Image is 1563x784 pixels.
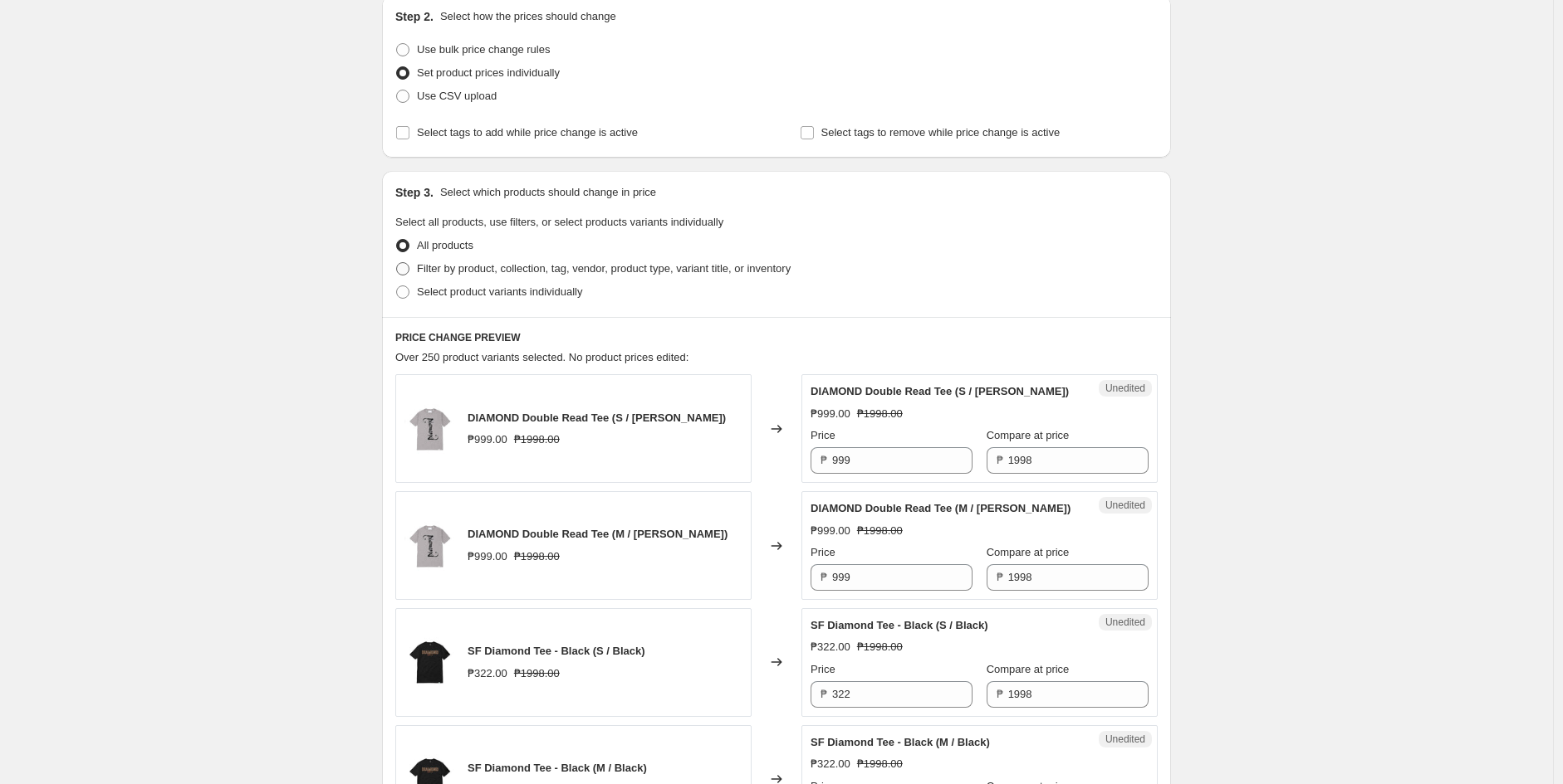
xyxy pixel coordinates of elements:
[468,411,726,424] span: DIAMOND Double Read Tee (S / [PERSON_NAME])
[395,351,688,363] span: Over 250 product variants selected. No product prices edited:
[395,216,723,228] span: Select all products, use filters, or select products variants individually
[514,548,560,565] strike: ₱1998.00
[811,619,988,631] span: SF Diamond Tee - Black (S / Black)
[811,429,835,441] span: Price
[857,639,903,655] strike: ₱1998.00
[811,736,990,748] span: SF Diamond Tee - Black (M / Black)
[417,262,791,275] span: Filter by product, collection, tag, vendor, product type, variant title, or inventory
[404,637,454,687] img: diamondss-201562_80x.jpg
[417,239,473,251] span: All products
[811,406,850,422] div: ₱999.00
[997,688,1003,700] span: ₱
[417,43,550,56] span: Use bulk price change rules
[811,639,850,655] div: ₱322.00
[821,571,827,583] span: ₱
[468,431,507,448] div: ₱999.00
[987,429,1070,441] span: Compare at price
[468,665,507,682] div: ₱322.00
[857,523,903,539] strike: ₱1998.00
[811,385,1069,397] span: DIAMOND Double Read Tee (S / [PERSON_NAME])
[1105,499,1145,512] span: Unedited
[404,404,454,454] img: d1-195402_80x.jpg
[987,663,1070,675] span: Compare at price
[997,454,1003,466] span: ₱
[468,762,647,774] span: SF Diamond Tee - Black (M / Black)
[395,331,1158,344] h6: PRICE CHANGE PREVIEW
[811,523,850,539] div: ₱999.00
[811,756,850,772] div: ₱322.00
[811,546,835,558] span: Price
[821,126,1061,139] span: Select tags to remove while price change is active
[811,502,1071,514] span: DIAMOND Double Read Tee (M / [PERSON_NAME])
[395,8,434,25] h2: Step 2.
[1105,733,1145,746] span: Unedited
[417,90,497,102] span: Use CSV upload
[514,665,560,682] strike: ₱1998.00
[987,546,1070,558] span: Compare at price
[514,431,560,448] strike: ₱1998.00
[404,521,454,571] img: d1-195402_80x.jpg
[468,548,507,565] div: ₱999.00
[857,406,903,422] strike: ₱1998.00
[811,663,835,675] span: Price
[997,571,1003,583] span: ₱
[440,184,656,201] p: Select which products should change in price
[821,454,827,466] span: ₱
[417,66,560,79] span: Set product prices individually
[440,8,616,25] p: Select how the prices should change
[821,688,827,700] span: ₱
[1105,382,1145,395] span: Unedited
[417,285,582,298] span: Select product variants individually
[417,126,638,139] span: Select tags to add while price change is active
[395,184,434,201] h2: Step 3.
[1105,616,1145,629] span: Unedited
[468,645,645,657] span: SF Diamond Tee - Black (S / Black)
[468,528,728,540] span: DIAMOND Double Read Tee (M / [PERSON_NAME])
[857,756,903,772] strike: ₱1998.00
